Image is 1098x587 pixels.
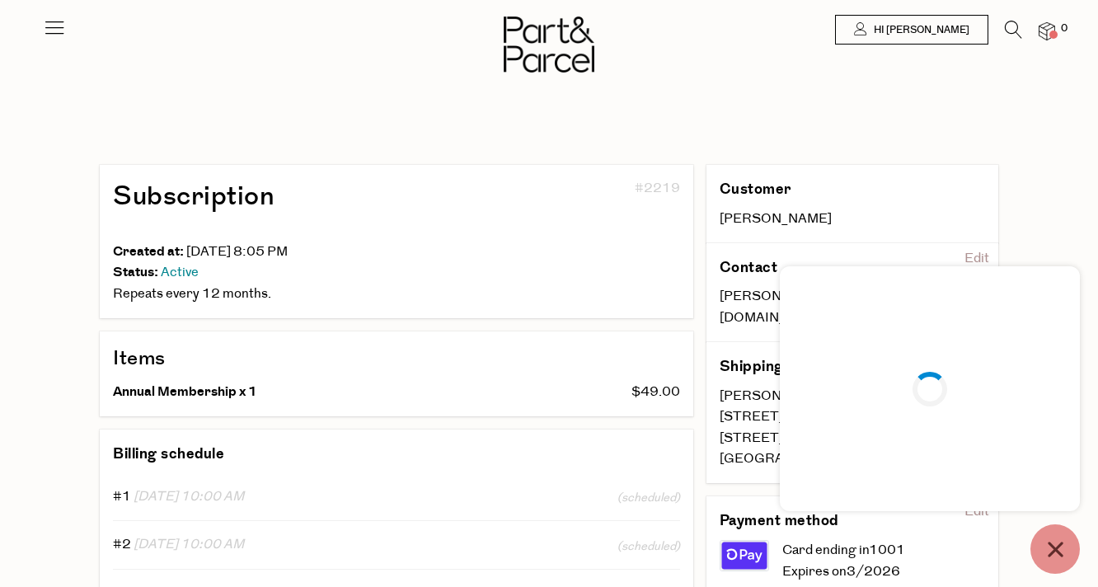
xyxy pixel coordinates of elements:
[113,345,680,373] h2: Items
[113,284,199,303] span: Repeats every
[504,16,594,73] img: Part&Parcel
[617,488,680,507] span: (scheduled)
[161,263,199,281] span: Active
[720,406,986,428] div: [STREET_ADDRESS][PERSON_NAME]
[720,355,932,378] h3: Shipping
[113,535,131,553] span: #2
[113,487,131,505] span: #1
[113,178,486,215] h1: Subscription
[720,209,832,228] span: [PERSON_NAME]
[720,448,986,470] div: [GEOGRAPHIC_DATA]
[186,242,288,261] span: [DATE] 8:05 PM
[134,535,244,553] span: [DATE] 10:00 AM
[248,382,257,402] span: 1
[113,242,184,261] span: Created at:
[113,382,237,402] span: Annual Membership
[870,23,969,37] span: Hi [PERSON_NAME]
[835,15,988,45] a: Hi [PERSON_NAME]
[720,287,955,326] span: [PERSON_NAME][EMAIL_ADDRESS][DOMAIN_NAME]
[720,256,932,279] h3: Contact
[134,487,244,505] span: [DATE] 10:00 AM
[720,428,986,449] div: [STREET_ADDRESS]
[958,246,996,272] div: Edit
[113,284,680,305] div: .
[113,443,224,466] h3: Billing schedule
[113,262,158,282] span: Status:
[1039,22,1055,40] a: 0
[775,266,1085,574] inbox-online-store-chat: Shopify online store chat
[499,178,680,242] div: #2219
[720,178,932,201] h3: Customer
[631,383,680,401] span: $49.00
[720,386,986,407] div: [PERSON_NAME]
[1057,21,1072,36] span: 0
[782,562,847,580] span: Expires on
[202,284,268,303] span: 12 months
[239,382,246,402] span: x
[720,510,932,533] h3: Payment method
[617,537,680,556] span: (scheduled)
